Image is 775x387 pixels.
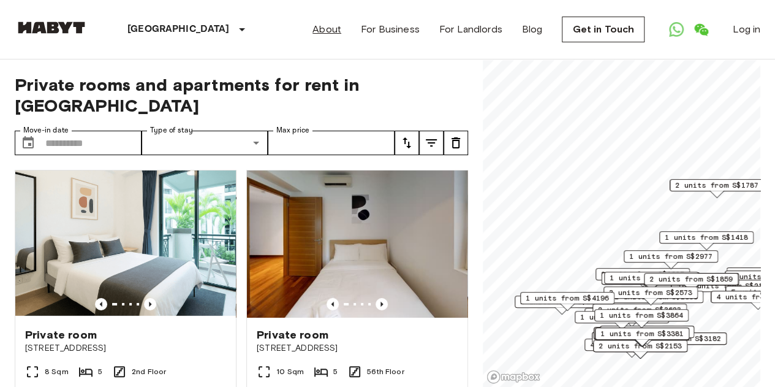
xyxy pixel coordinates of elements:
span: 3 units from S$1985 [601,269,684,280]
span: [STREET_ADDRESS] [257,342,458,354]
button: Previous image [144,298,156,310]
div: Map marker [603,286,698,305]
p: [GEOGRAPHIC_DATA] [127,22,230,37]
span: 2 units from S$1787 [675,180,758,191]
span: Private room [257,328,328,342]
span: Private room [25,328,97,342]
div: Map marker [659,231,754,250]
a: About [312,22,341,37]
span: 10 Sqm [276,366,304,377]
span: 5 [98,366,102,377]
span: 1 units from S$2977 [629,251,713,262]
a: For Landlords [439,22,502,37]
span: 3 units from S$2573 [609,287,692,298]
span: 2 units from S$1859 [649,274,733,285]
div: Map marker [515,296,609,315]
label: Type of stay [150,125,193,136]
a: Get in Touch [562,17,645,42]
div: Map marker [594,327,688,346]
span: 1 units from S$4196 [526,293,609,304]
button: tune [419,131,444,155]
div: Map marker [593,340,687,359]
img: Habyt [15,21,88,34]
button: Previous image [95,298,107,310]
a: Open WhatsApp [664,17,689,42]
div: Map marker [670,179,764,198]
div: Map marker [632,332,727,351]
div: Map marker [575,311,669,330]
div: Map marker [601,272,700,291]
span: 1 units from S$1418 [665,232,748,243]
a: For Business [361,22,420,37]
a: Log in [733,22,760,37]
div: Map marker [520,292,614,311]
label: Move-in date [23,125,69,136]
span: [STREET_ADDRESS] [25,342,226,354]
span: 4 units from S$1680 [590,339,673,350]
span: 56th Floor [367,366,404,377]
div: Map marker [604,272,698,291]
a: Mapbox logo [486,370,540,384]
span: 1 units from S$3381 [600,328,684,339]
span: 1 units from S$3182 [638,333,721,344]
span: 1 units from S$2704 [580,312,663,323]
button: tune [395,131,419,155]
span: 8 Sqm [45,366,69,377]
button: Choose date [16,131,40,155]
div: Map marker [645,273,739,292]
div: Map marker [600,326,694,345]
div: Map marker [624,250,718,269]
div: Map marker [595,328,689,347]
span: 2nd Floor [132,366,166,377]
div: Map marker [584,339,679,358]
div: Map marker [594,309,689,328]
img: Marketing picture of unit SG-01-083-001-005 [15,171,236,318]
a: Open WeChat [689,17,713,42]
button: Previous image [327,298,339,310]
div: Map marker [644,273,738,292]
label: Max price [276,125,309,136]
div: Map marker [595,268,690,287]
span: 1 units from S$3864 [600,310,683,321]
div: Map marker [609,291,703,310]
span: Private rooms and apartments for rent in [GEOGRAPHIC_DATA] [15,74,468,116]
span: 1 units from S$3024 [610,272,693,283]
a: Blog [522,22,543,37]
button: tune [444,131,468,155]
img: Marketing picture of unit SG-01-072-003-03 [247,171,467,318]
span: 5 [333,366,338,377]
div: Map marker [592,332,686,351]
button: Previous image [376,298,388,310]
